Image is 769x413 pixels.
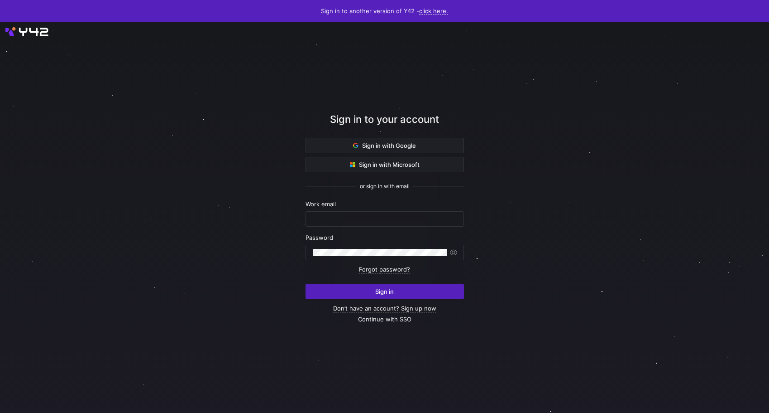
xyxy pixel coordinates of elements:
[306,138,464,153] button: Sign in with Google
[306,200,336,208] span: Work email
[350,161,420,168] span: Sign in with Microsoft
[333,305,436,312] a: Don’t have an account? Sign up now
[306,112,464,138] div: Sign in to your account
[353,142,416,149] span: Sign in with Google
[306,157,464,172] button: Sign in with Microsoft
[358,316,411,323] a: Continue with SSO
[360,183,410,189] span: or sign in with email
[306,234,333,241] span: Password
[419,7,448,15] a: click here.
[375,288,394,295] span: Sign in
[306,284,464,299] button: Sign in
[359,266,410,273] a: Forgot password?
